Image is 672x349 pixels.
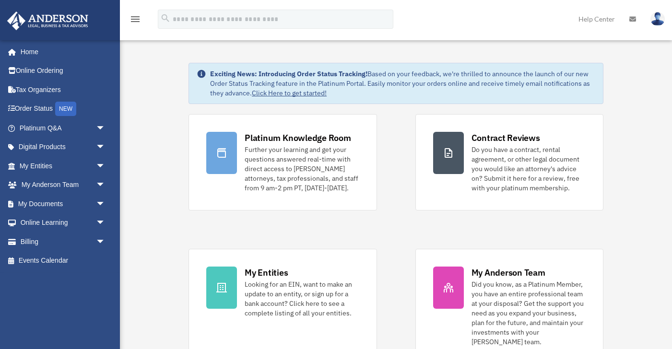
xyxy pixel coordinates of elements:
a: Platinum Knowledge Room Further your learning and get your questions answered real-time with dire... [189,114,377,210]
img: Anderson Advisors Platinum Portal [4,12,91,30]
a: Events Calendar [7,251,120,270]
a: Contract Reviews Do you have a contract, rental agreement, or other legal document you would like... [415,114,603,210]
a: menu [130,17,141,25]
a: Online Ordering [7,61,120,81]
i: menu [130,13,141,25]
img: User Pic [650,12,665,26]
a: Order StatusNEW [7,99,120,119]
a: Digital Productsarrow_drop_down [7,138,120,157]
a: My Anderson Teamarrow_drop_down [7,175,120,195]
span: arrow_drop_down [96,175,115,195]
span: arrow_drop_down [96,138,115,157]
div: My Anderson Team [472,267,545,279]
a: Online Learningarrow_drop_down [7,213,120,233]
div: Based on your feedback, we're thrilled to announce the launch of our new Order Status Tracking fe... [210,69,595,98]
div: Contract Reviews [472,132,540,144]
div: Did you know, as a Platinum Member, you have an entire professional team at your disposal? Get th... [472,279,586,347]
a: Platinum Q&Aarrow_drop_down [7,118,120,138]
a: Tax Organizers [7,80,120,99]
a: Click Here to get started! [252,89,327,97]
i: search [160,13,171,23]
div: My Entities [245,267,288,279]
span: arrow_drop_down [96,156,115,176]
div: Do you have a contract, rental agreement, or other legal document you would like an attorney's ad... [472,145,586,193]
a: My Documentsarrow_drop_down [7,194,120,213]
span: arrow_drop_down [96,232,115,252]
a: My Entitiesarrow_drop_down [7,156,120,175]
span: arrow_drop_down [96,194,115,214]
strong: Exciting News: Introducing Order Status Tracking! [210,70,367,78]
div: Platinum Knowledge Room [245,132,351,144]
div: NEW [55,102,76,116]
div: Further your learning and get your questions answered real-time with direct access to [PERSON_NAM... [245,145,359,193]
a: Home [7,42,115,61]
div: Looking for an EIN, want to make an update to an entity, or sign up for a bank account? Click her... [245,279,359,318]
span: arrow_drop_down [96,118,115,138]
span: arrow_drop_down [96,213,115,233]
a: Billingarrow_drop_down [7,232,120,251]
